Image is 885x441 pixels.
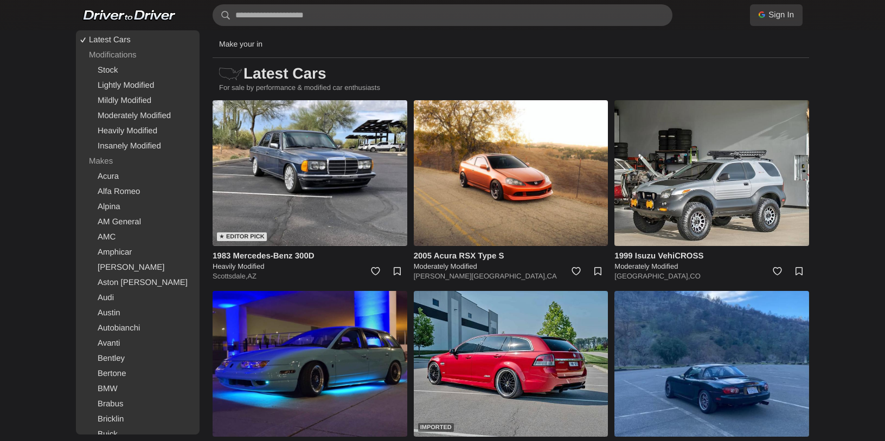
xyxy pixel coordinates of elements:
div: ★ Editor Pick [217,232,267,241]
a: Alpina [78,199,197,215]
h5: Heavily Modified [213,262,407,271]
a: Autobianchi [78,321,197,336]
a: Brabus [78,397,197,412]
a: 2005 Acura RSX Type S Moderately Modified [414,250,608,271]
a: CA [547,272,557,280]
img: 1999 Isuzu VehiCROSS for sale [614,100,809,246]
h4: 1983 Mercedes-Benz 300D [213,250,407,262]
h5: Moderately Modified [614,262,809,271]
a: 1999 Isuzu VehiCROSS Moderately Modified [614,250,809,271]
a: Moderately Modified [78,108,197,124]
h4: 1999 Isuzu VehiCROSS [614,250,809,262]
h5: Moderately Modified [414,262,608,271]
a: Bricklin [78,412,197,427]
a: [PERSON_NAME] [78,260,197,275]
div: Imported [418,423,454,432]
a: Alfa Romeo [78,184,197,199]
a: Mildly Modified [78,93,197,108]
a: CO [690,272,701,280]
a: Bentley [78,351,197,366]
a: ★ Editor Pick [213,100,407,246]
a: Insanely Modified [78,139,197,154]
a: BMW [78,381,197,397]
div: Modifications [78,48,197,63]
a: Austin [78,306,197,321]
a: Scottsdale, [213,272,247,280]
a: Latest Cars [78,33,197,48]
img: 2012 Holden Commodore SS V for sale [414,291,608,437]
img: 2004 Mazda MX-5 Miata for sale [614,291,809,437]
h4: 2005 Acura RSX Type S [414,250,608,262]
a: AM General [78,215,197,230]
p: Make your in [219,30,262,57]
img: 2005 Acura RSX Type S for sale [414,100,608,246]
a: Heavily Modified [78,124,197,139]
a: Amphicar [78,245,197,260]
a: Audi [78,290,197,306]
a: [PERSON_NAME][GEOGRAPHIC_DATA], [414,272,547,280]
a: Sign In [750,4,803,26]
div: Makes [78,154,197,169]
a: [GEOGRAPHIC_DATA], [614,272,690,280]
a: AMC [78,230,197,245]
a: Lightly Modified [78,78,197,93]
a: Avanti [78,336,197,351]
a: Aston [PERSON_NAME] [78,275,197,290]
img: scanner-usa-js.svg [219,68,242,80]
a: Bertone [78,366,197,381]
a: Acura [78,169,197,184]
a: 1983 Mercedes-Benz 300D Heavily Modified [213,250,407,271]
img: 2000 Saturn SW1 for sale [213,291,407,437]
a: AZ [247,272,256,280]
a: Imported [414,291,608,437]
a: Stock [78,63,197,78]
p: For sale by performance & modified car enthusiasts [213,83,809,100]
h1: Latest Cars [213,58,798,89]
img: 1983 Mercedes-Benz 300D for sale [213,100,407,246]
